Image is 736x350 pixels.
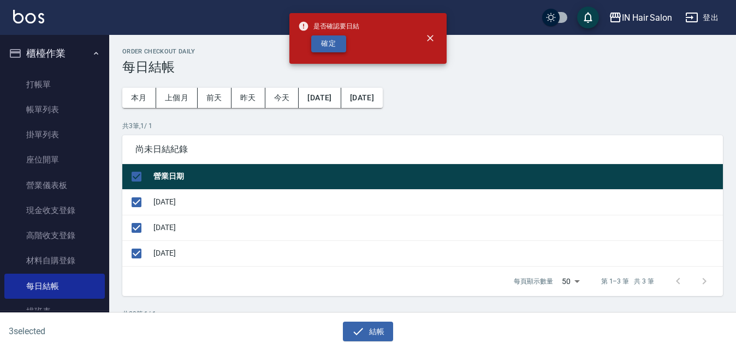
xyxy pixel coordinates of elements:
[4,299,105,324] a: 排班表
[122,309,723,319] p: 共 29 筆, 1 / 1
[9,324,182,338] h6: 3 selected
[4,223,105,248] a: 高階收支登錄
[341,88,383,108] button: [DATE]
[4,147,105,172] a: 座位開單
[265,88,299,108] button: 今天
[156,88,198,108] button: 上個月
[122,59,723,75] h3: 每日結帳
[151,189,723,215] td: [DATE]
[311,35,346,52] button: 確定
[4,274,105,299] a: 每日結帳
[577,7,599,28] button: save
[298,21,359,32] span: 是否確認要日結
[232,88,265,108] button: 昨天
[122,88,156,108] button: 本月
[122,48,723,55] h2: Order checkout daily
[514,276,553,286] p: 每頁顯示數量
[4,122,105,147] a: 掛單列表
[604,7,676,29] button: IN Hair Salon
[4,72,105,97] a: 打帳單
[198,88,232,108] button: 前天
[4,97,105,122] a: 帳單列表
[151,240,723,266] td: [DATE]
[4,173,105,198] a: 營業儀表板
[4,198,105,223] a: 現金收支登錄
[681,8,723,28] button: 登出
[557,267,584,296] div: 50
[299,88,341,108] button: [DATE]
[601,276,654,286] p: 第 1–3 筆 共 3 筆
[4,248,105,273] a: 材料自購登錄
[4,39,105,68] button: 櫃檯作業
[343,322,394,342] button: 結帳
[622,11,672,25] div: IN Hair Salon
[135,144,710,155] span: 尚未日結紀錄
[151,215,723,240] td: [DATE]
[418,26,442,50] button: close
[122,121,723,131] p: 共 3 筆, 1 / 1
[13,10,44,23] img: Logo
[151,164,723,190] th: 營業日期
